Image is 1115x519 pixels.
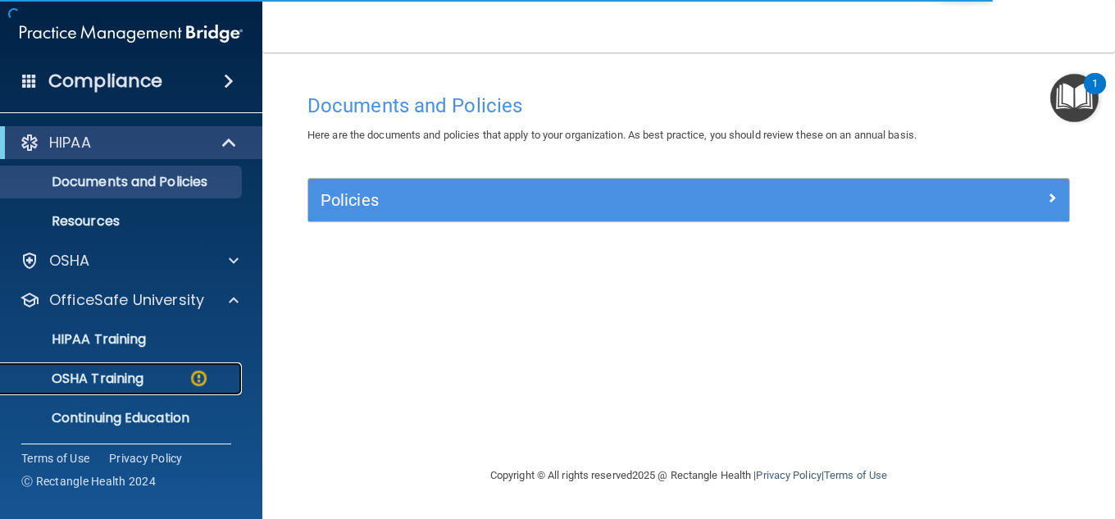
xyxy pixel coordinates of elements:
[20,17,243,50] img: PMB logo
[307,95,1070,116] h4: Documents and Policies
[20,290,239,310] a: OfficeSafe University
[11,371,143,387] p: OSHA Training
[307,129,917,141] span: Here are the documents and policies that apply to your organization. As best practice, you should...
[1050,74,1099,122] button: Open Resource Center, 1 new notification
[11,331,146,348] p: HIPAA Training
[389,449,988,502] div: Copyright © All rights reserved 2025 @ Rectangle Health | |
[49,133,91,153] p: HIPAA
[11,174,234,190] p: Documents and Policies
[321,191,867,209] h5: Policies
[11,213,234,230] p: Resources
[21,450,89,467] a: Terms of Use
[189,368,209,389] img: warning-circle.0cc9ac19.png
[49,251,90,271] p: OSHA
[20,251,239,271] a: OSHA
[824,469,887,481] a: Terms of Use
[48,70,162,93] h4: Compliance
[49,290,204,310] p: OfficeSafe University
[21,473,156,489] span: Ⓒ Rectangle Health 2024
[756,469,821,481] a: Privacy Policy
[1092,84,1098,105] div: 1
[109,450,183,467] a: Privacy Policy
[11,410,234,426] p: Continuing Education
[20,133,238,153] a: HIPAA
[321,187,1057,213] a: Policies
